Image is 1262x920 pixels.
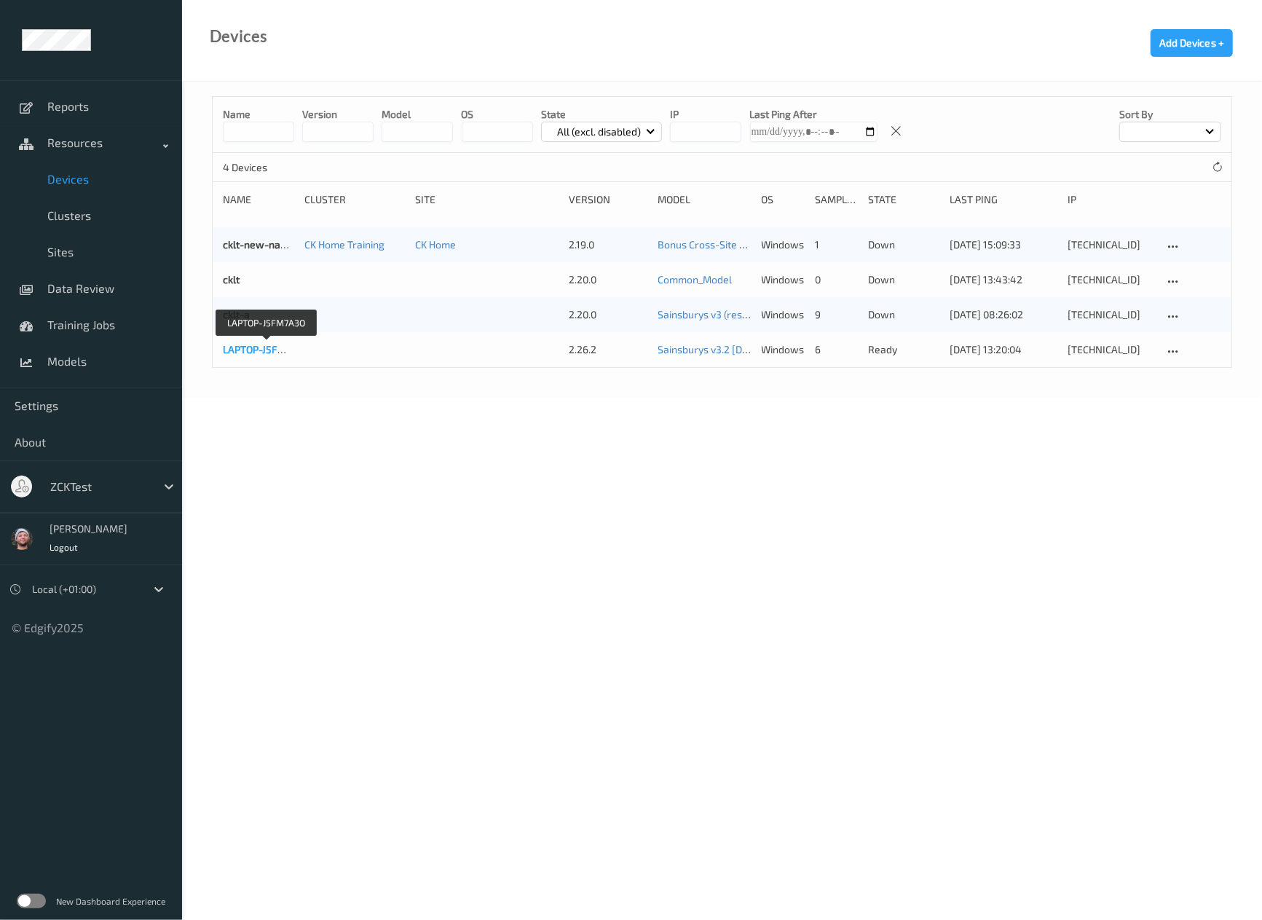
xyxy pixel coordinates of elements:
[304,192,405,207] div: Cluster
[552,125,646,139] p: All (excl. disabled)
[382,107,453,122] p: model
[1068,307,1153,322] div: [TECHNICAL_ID]
[868,192,939,207] div: State
[223,192,294,207] div: Name
[210,29,267,44] div: Devices
[815,272,858,287] div: 0
[868,237,939,252] p: down
[658,343,840,355] a: Sainsburys v3.2 [DATE] 16:44 Auto Save
[950,272,1057,287] div: [DATE] 13:43:42
[1151,29,1233,57] button: Add Devices +
[415,192,559,207] div: Site
[762,237,805,252] p: windows
[762,272,805,287] p: windows
[569,237,647,252] div: 2.19.0
[670,107,741,122] p: IP
[950,342,1057,357] div: [DATE] 13:20:04
[223,273,240,286] a: cklt
[750,107,878,122] p: Last Ping After
[462,107,533,122] p: OS
[302,107,374,122] p: version
[1068,192,1153,207] div: ip
[950,307,1057,322] div: [DATE] 08:26:02
[658,192,752,207] div: Model
[223,343,310,355] a: LAPTOP-J5FM7A3O
[223,238,295,251] a: cklt-new-name
[223,107,294,122] p: Name
[658,273,733,286] a: Common_Model
[868,272,939,287] p: down
[223,160,332,175] p: 4 Devices
[950,237,1057,252] div: [DATE] 15:09:33
[1068,342,1153,357] div: [TECHNICAL_ID]
[223,308,250,321] a: cklt-a
[1068,237,1153,252] div: [TECHNICAL_ID]
[569,272,647,287] div: 2.20.0
[658,308,787,321] a: Sainsburys v3 (res changes)
[815,237,858,252] div: 1
[304,238,384,251] a: CK Home Training
[541,107,663,122] p: State
[569,307,647,322] div: 2.20.0
[1119,107,1221,122] p: Sort by
[815,307,858,322] div: 9
[1068,272,1153,287] div: [TECHNICAL_ID]
[815,342,858,357] div: 6
[868,307,939,322] p: down
[658,238,886,251] a: Bonus Cross-Site Training v1.3 [GC.2] [DATE] 21:00
[569,342,647,357] div: 2.26.2
[762,307,805,322] p: windows
[415,238,456,251] a: CK Home
[950,192,1057,207] div: Last Ping
[815,192,858,207] div: Samples
[762,192,805,207] div: OS
[868,342,939,357] p: ready
[762,342,805,357] p: windows
[569,192,647,207] div: version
